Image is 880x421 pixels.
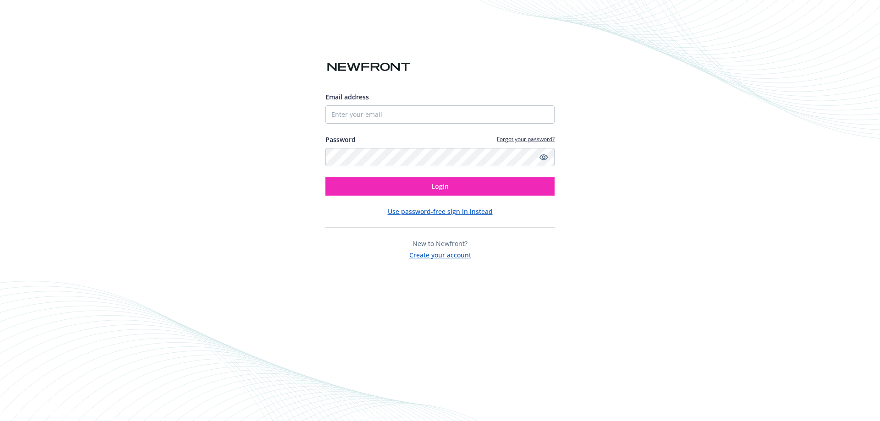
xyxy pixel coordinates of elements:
[409,248,471,260] button: Create your account
[325,177,555,196] button: Login
[388,207,493,216] button: Use password-free sign in instead
[538,152,549,163] a: Show password
[325,105,555,124] input: Enter your email
[497,135,555,143] a: Forgot your password?
[412,239,467,248] span: New to Newfront?
[325,135,356,144] label: Password
[325,59,412,75] img: Newfront logo
[431,182,449,191] span: Login
[325,93,369,101] span: Email address
[325,148,555,166] input: Enter your password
